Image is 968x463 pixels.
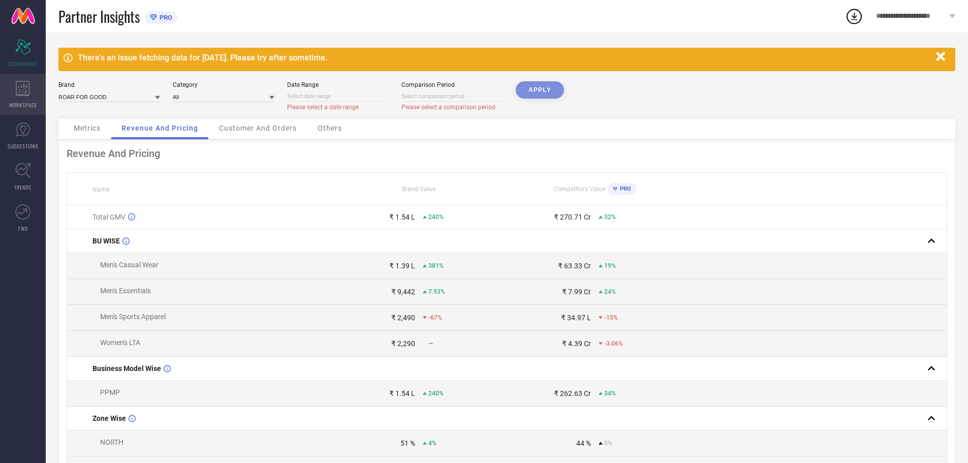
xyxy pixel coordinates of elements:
[576,439,591,447] div: 44 %
[287,81,389,88] div: Date Range
[100,287,151,295] span: Men's Essentials
[287,104,359,111] span: Please select a date range
[562,288,591,296] div: ₹ 7.99 Cr
[92,186,109,193] span: Name
[389,262,415,270] div: ₹ 1.39 L
[428,262,444,269] span: 381%
[604,390,616,397] span: 34%
[78,53,931,63] div: There's an issue fetching data for [DATE]. Please try after sometime.
[561,314,591,322] div: ₹ 34.97 L
[604,440,612,447] span: 0%
[157,14,172,21] span: PRO
[92,237,120,245] span: BU WISE
[14,183,32,191] span: TRENDS
[401,81,503,88] div: Comparison Period
[428,314,442,321] span: -67%
[604,340,623,347] span: -3.06%
[121,124,198,132] span: Revenue And Pricing
[428,213,444,221] span: 240%
[558,262,591,270] div: ₹ 63.33 Cr
[100,388,120,396] span: PPMP
[428,390,444,397] span: 240%
[18,225,28,232] span: FWD
[100,261,159,269] span: Men's Casual Wear
[389,213,415,221] div: ₹ 1.54 L
[401,104,495,111] span: Please select a comparison period
[100,438,123,446] span: NORTH
[92,213,126,221] span: Total GMV
[8,60,38,68] span: SCORECARDS
[845,7,863,25] div: Open download list
[389,389,415,397] div: ₹ 1.54 L
[562,339,591,348] div: ₹ 4.39 Cr
[428,288,445,295] span: 7.93%
[173,81,274,88] div: Category
[8,142,39,150] span: SUGGESTIONS
[391,288,415,296] div: ₹ 9,442
[219,124,297,132] span: Customer And Orders
[554,186,605,193] span: Competitors Value
[58,81,160,88] div: Brand
[428,340,433,347] span: —
[604,288,616,295] span: 24%
[402,186,435,193] span: Brand Value
[428,440,436,447] span: 4%
[401,91,503,102] input: Select comparison period
[554,213,591,221] div: ₹ 270.71 Cr
[617,186,631,192] span: PRO
[67,147,947,160] div: Revenue And Pricing
[554,389,591,397] div: ₹ 262.63 Cr
[604,314,618,321] span: -15%
[391,314,415,322] div: ₹ 2,490
[400,439,415,447] div: 51 %
[92,364,161,373] span: Business Model Wise
[92,414,126,422] span: Zone Wise
[74,124,101,132] span: Metrics
[287,91,389,102] input: Select date range
[604,262,616,269] span: 19%
[9,101,37,109] span: WORKSPACE
[604,213,616,221] span: 32%
[391,339,415,348] div: ₹ 2,290
[58,6,140,27] span: Partner Insights
[100,313,166,321] span: Men's Sports Apparel
[100,338,140,347] span: Women's LTA
[318,124,342,132] span: Others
